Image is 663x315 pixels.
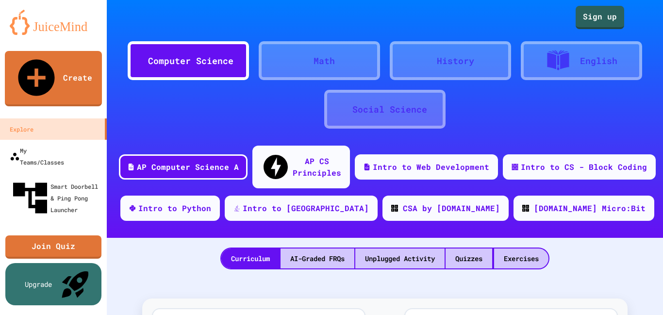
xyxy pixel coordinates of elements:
div: AP CS Principles [293,155,341,179]
img: CODE_logo_RGB.png [522,205,529,212]
div: Social Science [352,103,427,116]
div: My Teams/Classes [10,145,64,168]
div: AI-Graded FRQs [281,249,354,268]
div: Quizzes [446,249,492,268]
div: CSA by [DOMAIN_NAME] [403,202,500,214]
div: Math [314,54,335,67]
div: Intro to [GEOGRAPHIC_DATA] [243,202,369,214]
div: History [437,54,474,67]
div: [DOMAIN_NAME] Micro:Bit [534,202,646,214]
a: Create [5,51,102,106]
div: Computer Science [148,54,233,67]
div: Intro to Python [138,202,211,214]
div: Upgrade [25,279,52,289]
div: Unplugged Activity [355,249,445,268]
img: CODE_logo_RGB.png [391,205,398,212]
div: English [580,54,617,67]
div: Intro to CS - Block Coding [521,161,647,173]
div: AP Computer Science A [137,161,239,173]
div: Intro to Web Development [373,161,489,173]
div: Curriculum [221,249,280,268]
a: Join Quiz [5,235,101,259]
div: Explore [10,123,33,135]
img: logo-orange.svg [10,10,97,35]
a: Sign up [576,6,624,29]
div: Exercises [494,249,548,268]
div: Smart Doorbell & Ping Pong Launcher [10,178,103,218]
